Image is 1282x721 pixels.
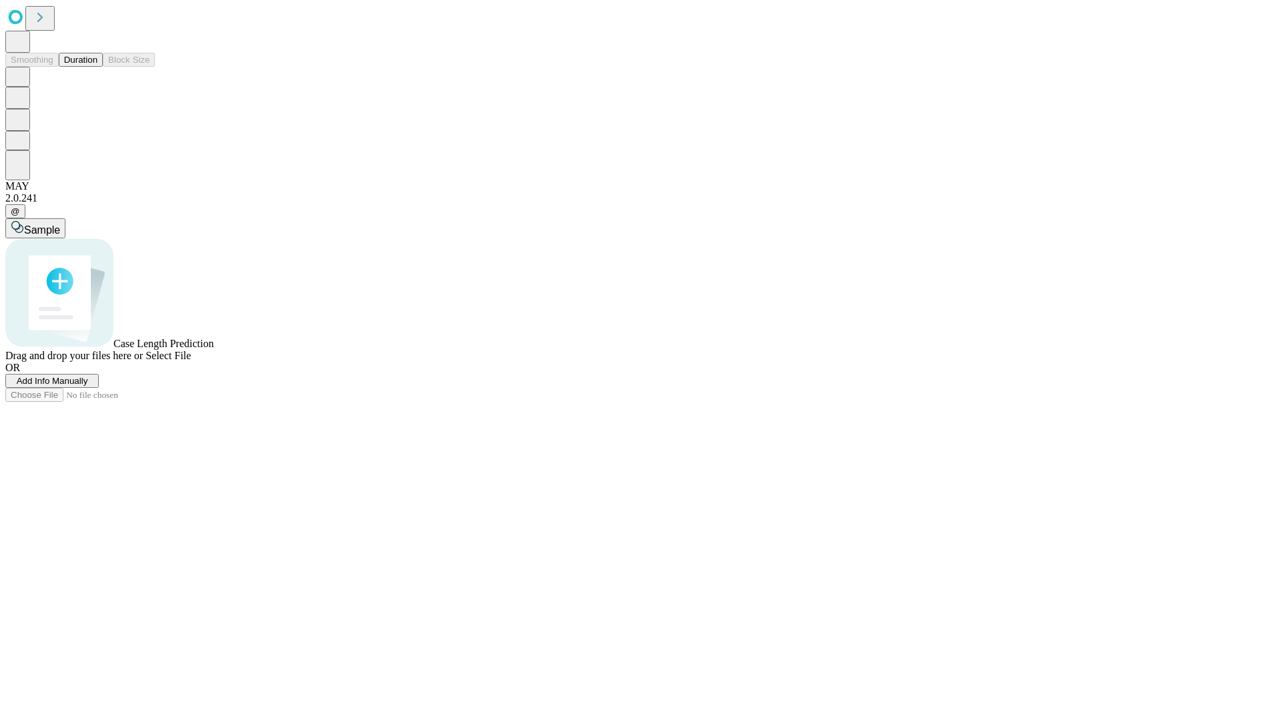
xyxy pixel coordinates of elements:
[5,53,59,67] button: Smoothing
[5,362,20,373] span: OR
[17,376,88,386] span: Add Info Manually
[5,374,99,388] button: Add Info Manually
[103,53,155,67] button: Block Size
[24,224,60,236] span: Sample
[5,192,1277,204] div: 2.0.241
[146,350,191,361] span: Select File
[59,53,103,67] button: Duration
[114,338,214,349] span: Case Length Prediction
[5,350,143,361] span: Drag and drop your files here or
[5,204,25,218] button: @
[11,206,20,216] span: @
[5,180,1277,192] div: MAY
[5,218,65,238] button: Sample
